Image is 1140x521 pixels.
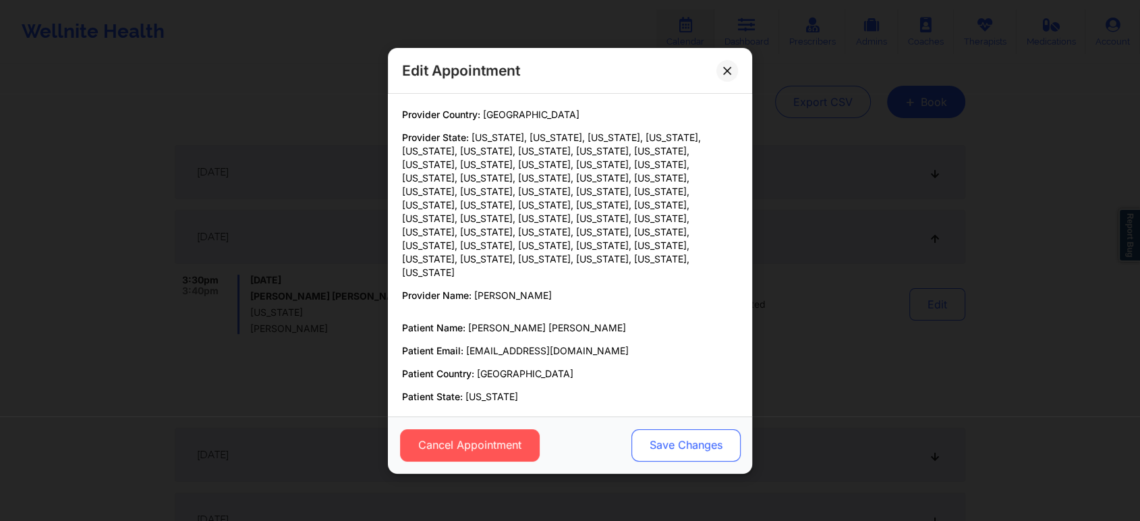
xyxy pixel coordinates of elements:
h2: Edit Appointment [402,61,520,80]
span: [GEOGRAPHIC_DATA] [477,368,573,379]
button: Cancel Appointment [400,429,540,461]
p: Provider State: [402,131,738,279]
span: [US_STATE] [465,391,518,402]
span: [GEOGRAPHIC_DATA] [483,109,579,120]
p: Provider Country: [402,108,738,121]
button: Save Changes [631,429,741,461]
span: [US_STATE], [US_STATE], [US_STATE], [US_STATE], [US_STATE], [US_STATE], [US_STATE], [US_STATE], [... [402,132,701,278]
span: [PERSON_NAME] [474,290,552,301]
p: Provider Name: [402,289,738,302]
span: [PERSON_NAME] [PERSON_NAME] [468,322,626,333]
p: Patient Name: [402,321,738,335]
p: Patient State: [402,390,738,404]
span: [EMAIL_ADDRESS][DOMAIN_NAME] [466,345,629,356]
p: Patient Country: [402,367,738,381]
p: Patient Email: [402,344,738,358]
